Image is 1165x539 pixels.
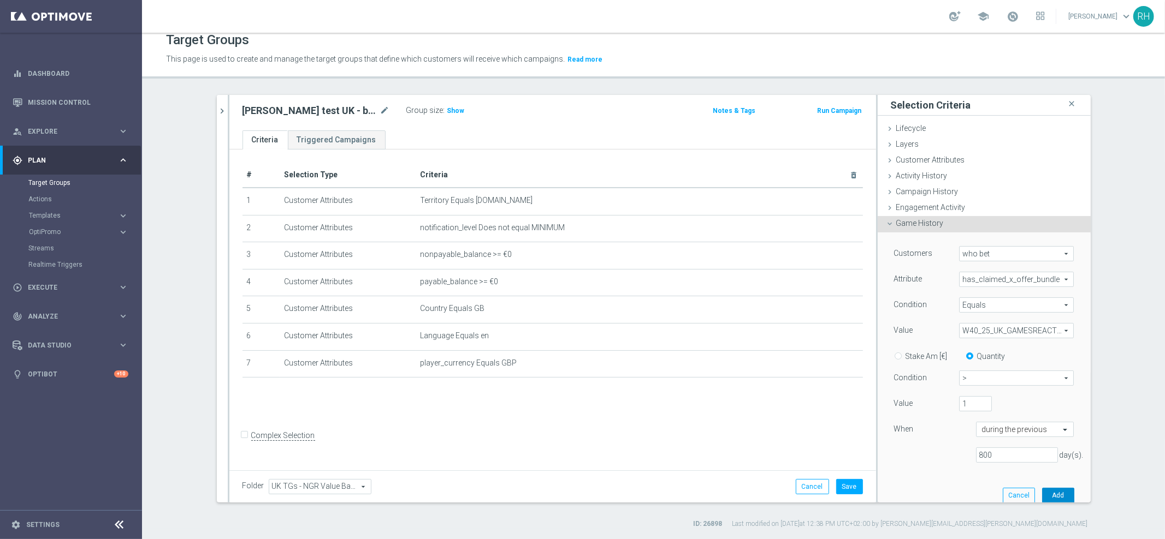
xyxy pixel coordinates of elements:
[977,351,1006,361] label: Quantity
[12,98,129,107] button: Mission Control
[280,188,416,215] td: Customer Attributes
[1042,488,1074,503] button: Add
[28,260,114,269] a: Realtime Triggers
[12,69,129,78] div: equalizer Dashboard
[166,32,249,48] h1: Target Groups
[421,170,448,179] span: Criteria
[243,104,378,117] h2: [PERSON_NAME] test UK - batch test
[1067,8,1133,25] a: [PERSON_NAME]keyboard_arrow_down
[251,430,315,441] label: Complex Selection
[243,188,280,215] td: 1
[850,171,859,179] i: delete_forever
[243,481,264,490] label: Folder
[13,283,22,292] i: play_circle_outline
[28,195,114,203] a: Actions
[894,424,914,434] label: When
[118,211,128,221] i: keyboard_arrow_right
[114,370,128,378] div: +10
[13,88,128,117] div: Mission Control
[28,59,128,88] a: Dashboard
[421,250,512,259] span: nonpayable_balance >= €0
[288,130,386,149] a: Triggered Campaigns
[28,224,141,240] div: OptiPromo
[796,479,829,494] button: Cancel
[1120,10,1132,22] span: keyboard_arrow_down
[13,312,22,321] i: track_changes
[1067,97,1078,111] i: close
[28,244,114,253] a: Streams
[421,304,485,313] span: Country Equals GB
[421,358,517,368] span: player_currency Equals GBP
[28,175,141,191] div: Target Groups
[894,398,913,408] label: Value
[118,227,128,237] i: keyboard_arrow_right
[894,325,913,335] label: Value
[894,373,927,382] label: Condition
[13,369,22,379] i: lightbulb
[13,59,128,88] div: Dashboard
[421,223,565,232] span: notification_level Does not equal MINIMUM
[836,479,863,494] button: Save
[12,156,129,165] div: gps_fixed Plan keyboard_arrow_right
[13,312,118,321] div: Analyze
[12,341,129,350] button: Data Studio keyboard_arrow_right
[12,283,129,292] button: play_circle_outline Execute keyboard_arrow_right
[118,155,128,165] i: keyboard_arrow_right
[896,203,966,212] span: Engagement Activity
[280,350,416,378] td: Customer Attributes
[28,157,118,164] span: Plan
[421,331,489,340] span: Language Equals en
[12,370,129,379] button: lightbulb Optibot +10
[566,53,604,65] button: Read more
[13,360,128,388] div: Optibot
[280,323,416,350] td: Customer Attributes
[29,229,118,235] div: OptiPromo
[243,163,280,188] th: #
[280,163,416,188] th: Selection Type
[28,256,141,273] div: Realtime Triggers
[421,196,533,205] span: Territory Equals [DOMAIN_NAME]
[280,242,416,269] td: Customer Attributes
[443,106,445,115] label: :
[118,282,128,292] i: keyboard_arrow_right
[12,312,129,321] button: track_changes Analyze keyboard_arrow_right
[13,155,22,165] i: gps_fixed
[28,211,129,220] button: Templates keyboard_arrow_right
[243,215,280,242] td: 2
[1003,488,1035,503] button: Cancel
[13,283,118,292] div: Execute
[28,342,118,349] span: Data Studio
[977,10,989,22] span: school
[13,340,118,350] div: Data Studio
[380,104,390,117] i: mode_edit
[694,519,723,529] label: ID: 26898
[13,127,22,136] i: person_search
[406,106,443,115] label: Group size
[28,284,118,291] span: Execute
[896,124,926,133] span: Lifecycle
[28,360,114,388] a: Optibot
[447,107,465,115] span: Show
[891,99,971,111] h3: Selection Criteria
[28,128,118,135] span: Explore
[243,350,280,378] td: 7
[1133,6,1154,27] div: RH
[896,155,965,164] span: Customer Attributes
[28,207,141,224] div: Templates
[118,311,128,321] i: keyboard_arrow_right
[29,212,118,219] div: Templates
[28,88,128,117] a: Mission Control
[12,127,129,136] button: person_search Explore keyboard_arrow_right
[28,191,141,207] div: Actions
[29,229,107,235] span: OptiPromo
[816,105,862,117] button: Run Campaign
[896,187,959,196] span: Campaign History
[896,140,919,148] span: Layers
[280,215,416,242] td: Customer Attributes
[28,227,129,236] button: OptiPromo keyboard_arrow_right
